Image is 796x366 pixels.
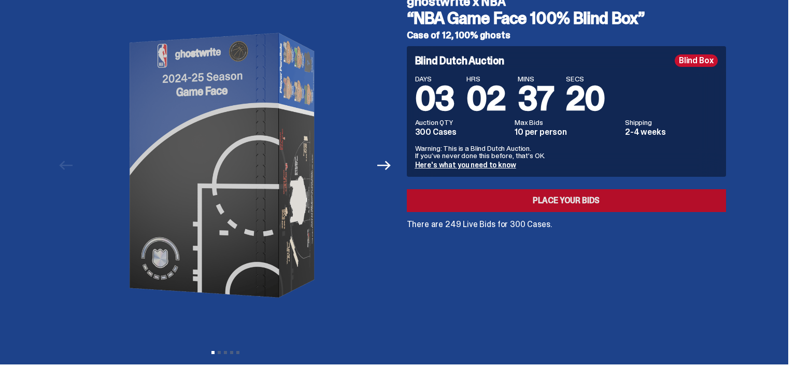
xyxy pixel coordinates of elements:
[415,75,454,82] span: DAYS
[518,75,553,82] span: MINS
[515,119,619,126] dt: Max Bids
[415,119,509,126] dt: Auction QTY
[625,119,718,126] dt: Shipping
[625,128,718,136] dd: 2-4 weeks
[373,154,396,177] button: Next
[466,75,505,82] span: HRS
[515,128,619,136] dd: 10 per person
[230,351,233,354] button: View slide 4
[566,77,605,120] span: 20
[415,145,718,159] p: Warning: This is a Blind Dutch Auction. If you’ve never done this before, that’s OK.
[415,55,504,66] h4: Blind Dutch Auction
[211,351,215,354] button: View slide 1
[415,77,454,120] span: 03
[236,351,239,354] button: View slide 5
[566,75,605,82] span: SECS
[415,128,509,136] dd: 300 Cases
[518,77,553,120] span: 37
[407,10,726,26] h3: “NBA Game Face 100% Blind Box”
[407,220,726,229] p: There are 249 Live Bids for 300 Cases.
[407,31,726,40] h5: Case of 12, 100% ghosts
[218,351,221,354] button: View slide 2
[415,160,516,170] a: Here's what you need to know
[675,54,718,67] div: Blind Box
[224,351,227,354] button: View slide 3
[407,189,726,212] a: Place your Bids
[466,77,505,120] span: 02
